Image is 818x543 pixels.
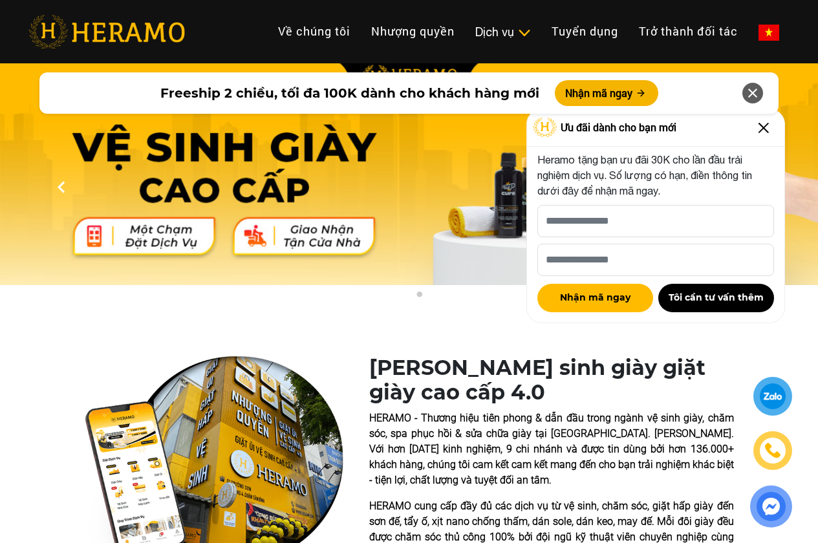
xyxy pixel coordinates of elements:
span: Freeship 2 chiều, tối đa 100K dành cho khách hàng mới [160,83,539,103]
a: Về chúng tôi [268,17,361,45]
a: Nhượng quyền [361,17,465,45]
button: Tôi cần tư vấn thêm [658,284,774,312]
img: subToggleIcon [517,27,531,39]
img: vn-flag.png [759,25,779,41]
img: phone-icon [766,443,780,458]
a: phone-icon [755,433,790,468]
img: Logo [533,118,557,137]
a: Trở thành đối tác [629,17,748,45]
a: Tuyển dụng [541,17,629,45]
h1: [PERSON_NAME] sinh giày giặt giày cao cấp 4.0 [369,356,734,405]
span: Ưu đãi dành cho bạn mới [561,120,676,135]
button: 1 [393,291,406,304]
img: Close [753,118,774,138]
p: Heramo tặng bạn ưu đãi 30K cho lần đầu trải nghiệm dịch vụ. Số lượng có hạn, điền thông tin dưới ... [537,152,774,198]
p: HERAMO - Thương hiệu tiên phong & dẫn đầu trong ngành vệ sinh giày, chăm sóc, spa phục hồi & sửa ... [369,410,734,488]
img: heramo-logo.png [28,15,185,48]
div: Dịch vụ [475,23,531,41]
button: 2 [413,291,425,304]
button: Nhận mã ngay [537,284,653,312]
button: Nhận mã ngay [555,80,658,106]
